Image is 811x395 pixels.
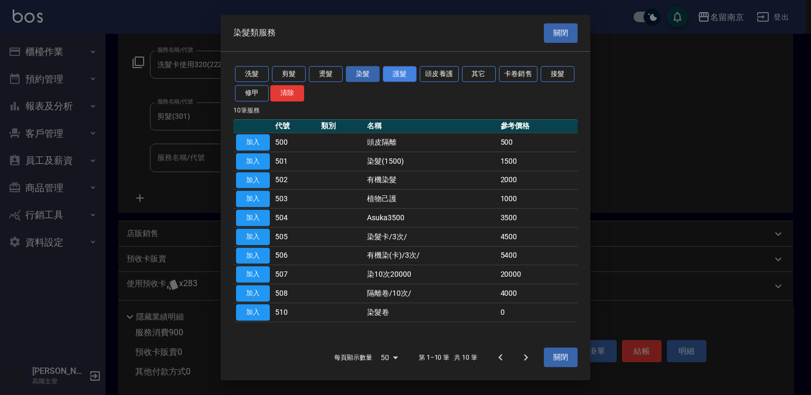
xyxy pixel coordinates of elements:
[498,209,578,228] td: 3500
[272,265,318,284] td: 507
[364,209,497,228] td: Asuka3500
[544,348,578,368] button: 關閉
[236,153,270,170] button: 加入
[318,119,364,133] th: 類別
[364,303,497,322] td: 染髮卷
[270,85,304,101] button: 清除
[235,85,269,101] button: 修甲
[498,227,578,246] td: 4500
[272,190,318,209] td: 503
[272,246,318,265] td: 506
[364,265,497,284] td: 染10次20000
[364,171,497,190] td: 有機染髮
[498,171,578,190] td: 2000
[346,66,380,82] button: 染髮
[364,246,497,265] td: 有機染(卡)/3次/
[236,248,270,264] button: 加入
[383,66,417,82] button: 護髮
[364,133,497,152] td: 頭皮隔離
[272,133,318,152] td: 500
[498,284,578,303] td: 4000
[420,66,459,82] button: 頭皮養護
[498,246,578,265] td: 5400
[544,23,578,43] button: 關閉
[236,229,270,245] button: 加入
[541,66,574,82] button: 接髮
[272,209,318,228] td: 504
[236,191,270,207] button: 加入
[498,303,578,322] td: 0
[233,27,276,38] span: 染髮類服務
[272,152,318,171] td: 501
[498,152,578,171] td: 1500
[364,284,497,303] td: 隔離卷/10次/
[272,227,318,246] td: 505
[236,266,270,283] button: 加入
[235,66,269,82] button: 洗髮
[272,66,306,82] button: 剪髮
[272,119,318,133] th: 代號
[334,353,372,362] p: 每頁顯示數量
[364,227,497,246] td: 染髮卡/3次/
[498,133,578,152] td: 500
[272,171,318,190] td: 502
[419,353,477,362] p: 第 1–10 筆 共 10 筆
[462,66,496,82] button: 其它
[364,152,497,171] td: 染髮(1500)
[309,66,343,82] button: 燙髮
[498,265,578,284] td: 20000
[498,190,578,209] td: 1000
[236,210,270,226] button: 加入
[272,303,318,322] td: 510
[498,119,578,133] th: 參考價格
[236,304,270,321] button: 加入
[364,119,497,133] th: 名稱
[236,134,270,151] button: 加入
[376,343,402,372] div: 50
[364,190,497,209] td: 植物己護
[233,106,578,115] p: 10 筆服務
[236,285,270,302] button: 加入
[236,172,270,189] button: 加入
[272,284,318,303] td: 508
[499,66,538,82] button: 卡卷銷售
